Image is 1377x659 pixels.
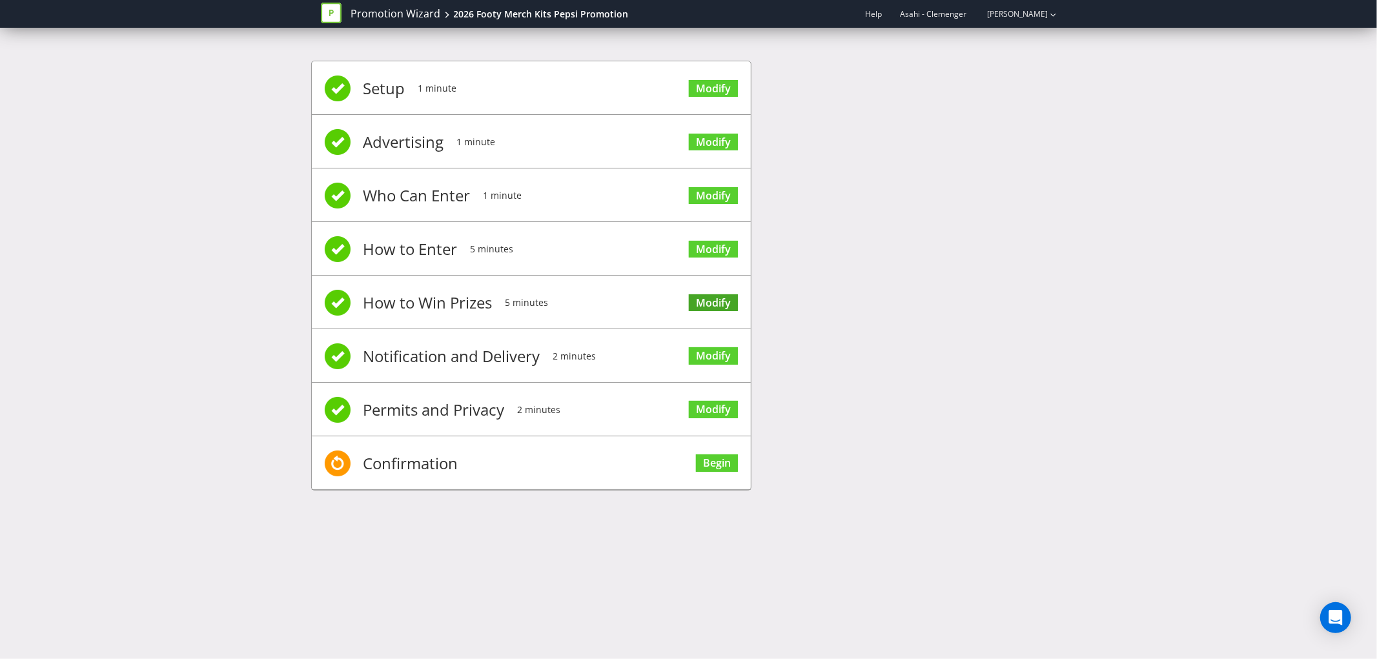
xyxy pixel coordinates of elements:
[363,438,458,489] span: Confirmation
[484,170,522,221] span: 1 minute
[866,8,882,19] a: Help
[1320,602,1351,633] div: Open Intercom Messenger
[418,63,457,114] span: 1 minute
[471,223,514,275] span: 5 minutes
[689,401,738,418] a: Modify
[363,277,493,329] span: How to Win Prizes
[363,223,458,275] span: How to Enter
[363,63,405,114] span: Setup
[901,8,967,19] span: Asahi - Clemenger
[363,330,540,382] span: Notification and Delivery
[363,170,471,221] span: Who Can Enter
[505,277,549,329] span: 5 minutes
[363,116,444,168] span: Advertising
[696,454,738,472] a: Begin
[975,8,1048,19] a: [PERSON_NAME]
[363,384,505,436] span: Permits and Privacy
[553,330,597,382] span: 2 minutes
[689,187,738,205] a: Modify
[351,6,441,21] a: Promotion Wizard
[689,241,738,258] a: Modify
[689,347,738,365] a: Modify
[689,294,738,312] a: Modify
[689,134,738,151] a: Modify
[518,384,561,436] span: 2 minutes
[457,116,496,168] span: 1 minute
[454,8,629,21] div: 2026 Footy Merch Kits Pepsi Promotion
[689,80,738,97] a: Modify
